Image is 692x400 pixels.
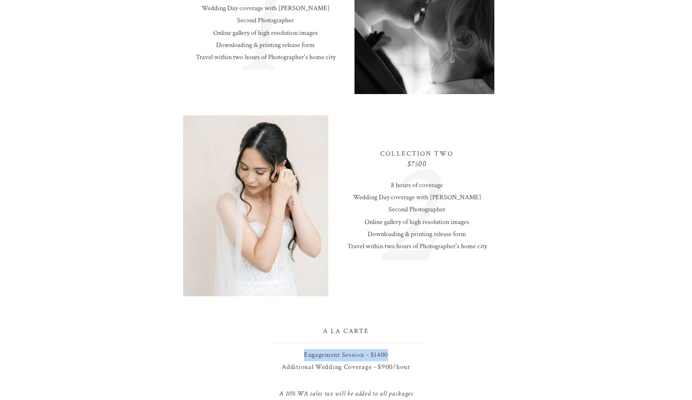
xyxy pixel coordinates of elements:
[369,158,465,172] p: $7500
[348,129,473,260] h2: 2
[257,349,436,375] p: Engagement Session - $1400 Additional Wedding Coverage - $900/hour
[335,179,500,272] p: 8 hours of coverage Wedding Day coverage with [PERSON_NAME] Second Photographer Online gallery of...
[264,325,429,339] p: A LA CARTE
[335,148,500,161] p: COLLECTION TWO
